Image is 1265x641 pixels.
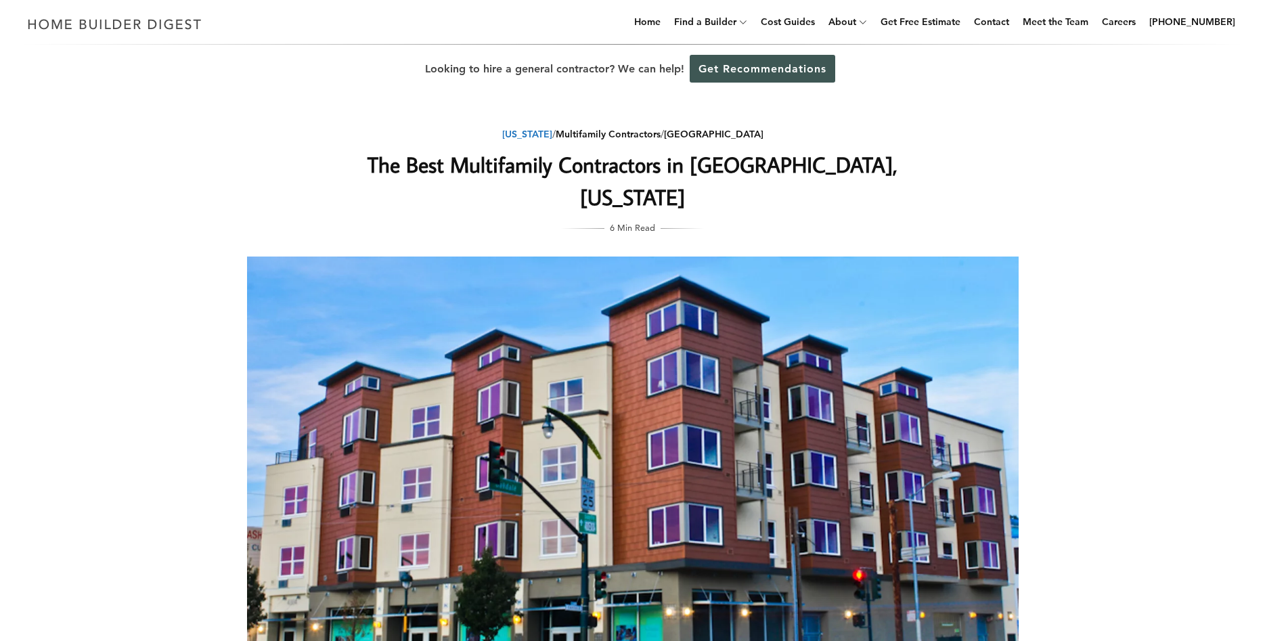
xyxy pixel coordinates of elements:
[556,128,661,140] a: Multifamily Contractors
[22,11,208,37] img: Home Builder Digest
[363,148,903,213] h1: The Best Multifamily Contractors in [GEOGRAPHIC_DATA], [US_STATE]
[1005,544,1249,625] iframe: Drift Widget Chat Controller
[664,128,763,140] a: [GEOGRAPHIC_DATA]
[610,220,655,235] span: 6 Min Read
[363,126,903,143] div: / /
[690,55,835,83] a: Get Recommendations
[502,128,552,140] a: [US_STATE]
